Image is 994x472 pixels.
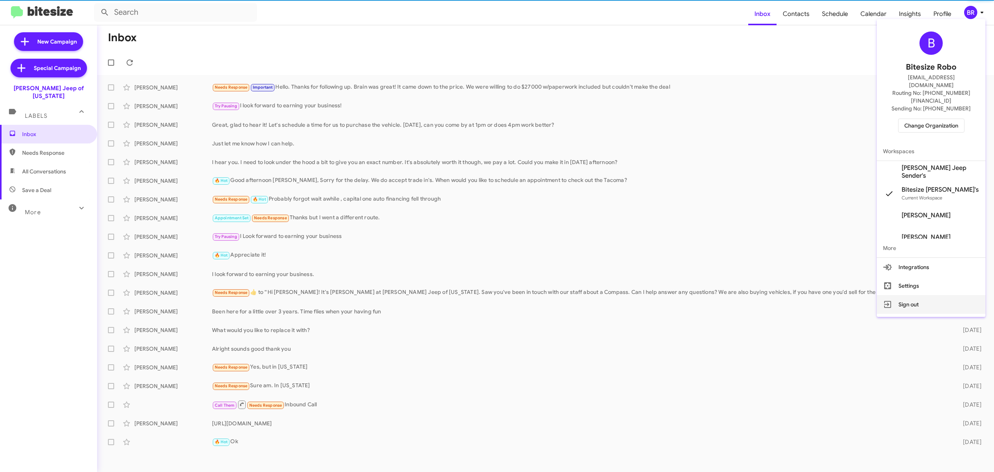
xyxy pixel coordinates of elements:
[886,73,976,89] span: [EMAIL_ADDRESS][DOMAIN_NAME]
[904,119,958,132] span: Change Organization
[902,233,951,241] span: [PERSON_NAME]
[919,31,943,55] div: B
[902,164,979,180] span: [PERSON_NAME] Jeep Sender's
[902,195,942,201] span: Current Workspace
[877,239,985,257] span: More
[877,276,985,295] button: Settings
[891,105,971,112] span: Sending No: [PHONE_NUMBER]
[877,142,985,161] span: Workspaces
[902,212,951,219] span: [PERSON_NAME]
[902,186,979,194] span: Bitesize [PERSON_NAME]'s
[898,119,964,133] button: Change Organization
[877,295,985,314] button: Sign out
[906,61,956,73] span: Bitesize Robo
[886,89,976,105] span: Routing No: [PHONE_NUMBER][FINANCIAL_ID]
[877,258,985,276] button: Integrations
